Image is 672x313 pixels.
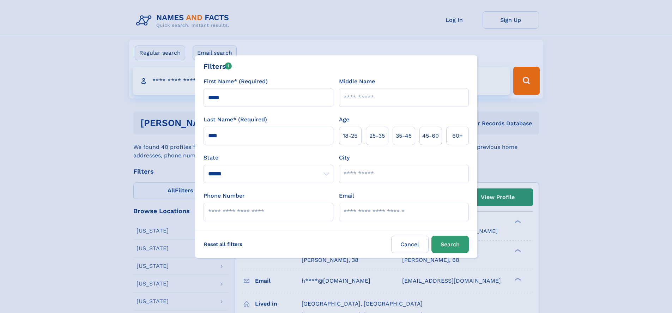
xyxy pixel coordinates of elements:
[339,77,375,86] label: Middle Name
[199,236,247,253] label: Reset all filters
[204,154,333,162] label: State
[204,115,267,124] label: Last Name* (Required)
[343,132,357,140] span: 18‑25
[339,115,349,124] label: Age
[431,236,469,253] button: Search
[204,61,232,72] div: Filters
[452,132,463,140] span: 60+
[339,192,354,200] label: Email
[204,192,245,200] label: Phone Number
[204,77,268,86] label: First Name* (Required)
[396,132,412,140] span: 35‑45
[391,236,429,253] label: Cancel
[339,154,350,162] label: City
[369,132,385,140] span: 25‑35
[422,132,439,140] span: 45‑60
